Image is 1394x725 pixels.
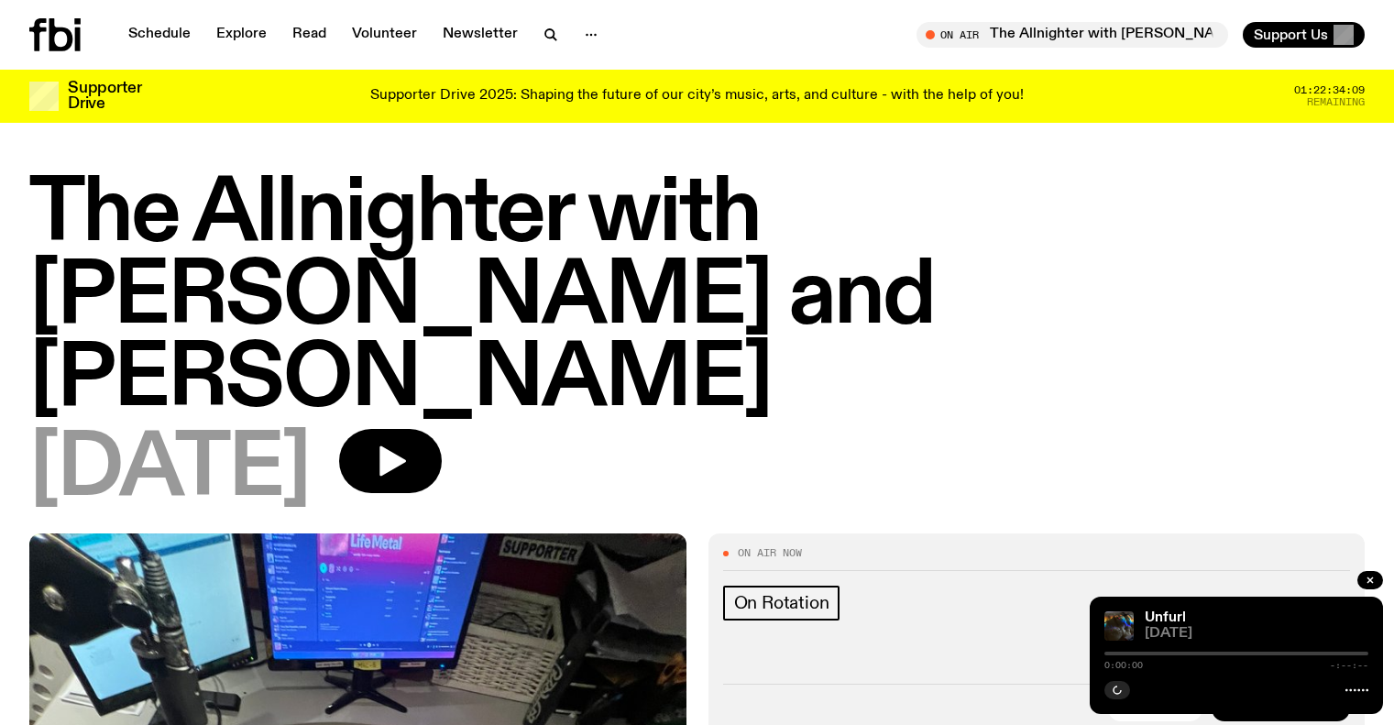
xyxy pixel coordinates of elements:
a: Newsletter [432,22,529,48]
button: On AirThe Allnighter with [PERSON_NAME] and [PERSON_NAME] [917,22,1228,48]
span: Support Us [1254,27,1328,43]
img: A piece of fabric is pierced by sewing pins with different coloured heads, a rainbow light is cas... [1104,611,1134,641]
a: On Rotation [723,586,840,621]
p: Supporter Drive 2025: Shaping the future of our city’s music, arts, and culture - with the help o... [370,88,1024,104]
span: 0:00:00 [1104,661,1143,670]
a: Schedule [117,22,202,48]
span: [DATE] [29,429,310,511]
span: On Air Now [738,548,802,558]
span: On Rotation [734,593,829,613]
span: [DATE] [1145,627,1368,641]
a: Read [281,22,337,48]
a: Unfurl [1145,610,1186,625]
a: Explore [205,22,278,48]
a: Volunteer [341,22,428,48]
span: 01:22:34:09 [1294,85,1365,95]
h3: Supporter Drive [68,81,141,112]
h1: The Allnighter with [PERSON_NAME] and [PERSON_NAME] [29,174,1365,422]
button: Support Us [1243,22,1365,48]
span: -:--:-- [1330,661,1368,670]
span: Remaining [1307,97,1365,107]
